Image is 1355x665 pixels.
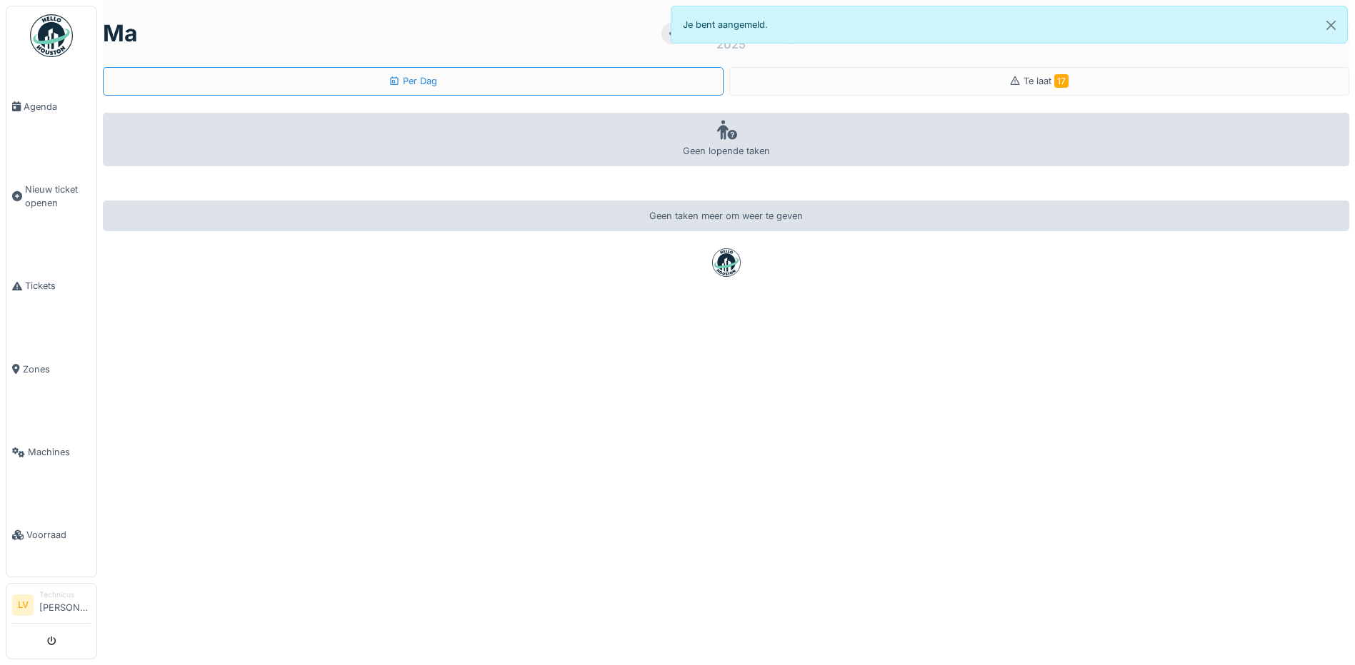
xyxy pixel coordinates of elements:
[28,445,91,459] span: Machines
[1054,74,1069,88] span: 17
[25,183,91,210] span: Nieuw ticket openen
[103,200,1349,231] div: Geen taken meer om weer te geven
[39,589,91,600] div: Technicus
[1024,76,1069,86] span: Te laat
[716,36,746,53] div: 2025
[389,74,437,88] div: Per Dag
[712,248,741,277] img: badge-BVDL4wpA.svg
[12,589,91,624] a: LV Technicus[PERSON_NAME]
[26,528,91,542] span: Voorraad
[23,362,91,376] span: Zones
[24,100,91,113] span: Agenda
[39,589,91,620] li: [PERSON_NAME]
[103,20,138,47] h1: ma
[671,6,1349,44] div: Je bent aangemeld.
[6,494,96,577] a: Voorraad
[6,148,96,245] a: Nieuw ticket openen
[25,279,91,293] span: Tickets
[30,14,73,57] img: Badge_color-CXgf-gQk.svg
[12,594,34,616] li: LV
[6,65,96,148] a: Agenda
[6,411,96,494] a: Machines
[6,328,96,410] a: Zones
[103,113,1349,166] div: Geen lopende taken
[1315,6,1347,44] button: Close
[6,245,96,328] a: Tickets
